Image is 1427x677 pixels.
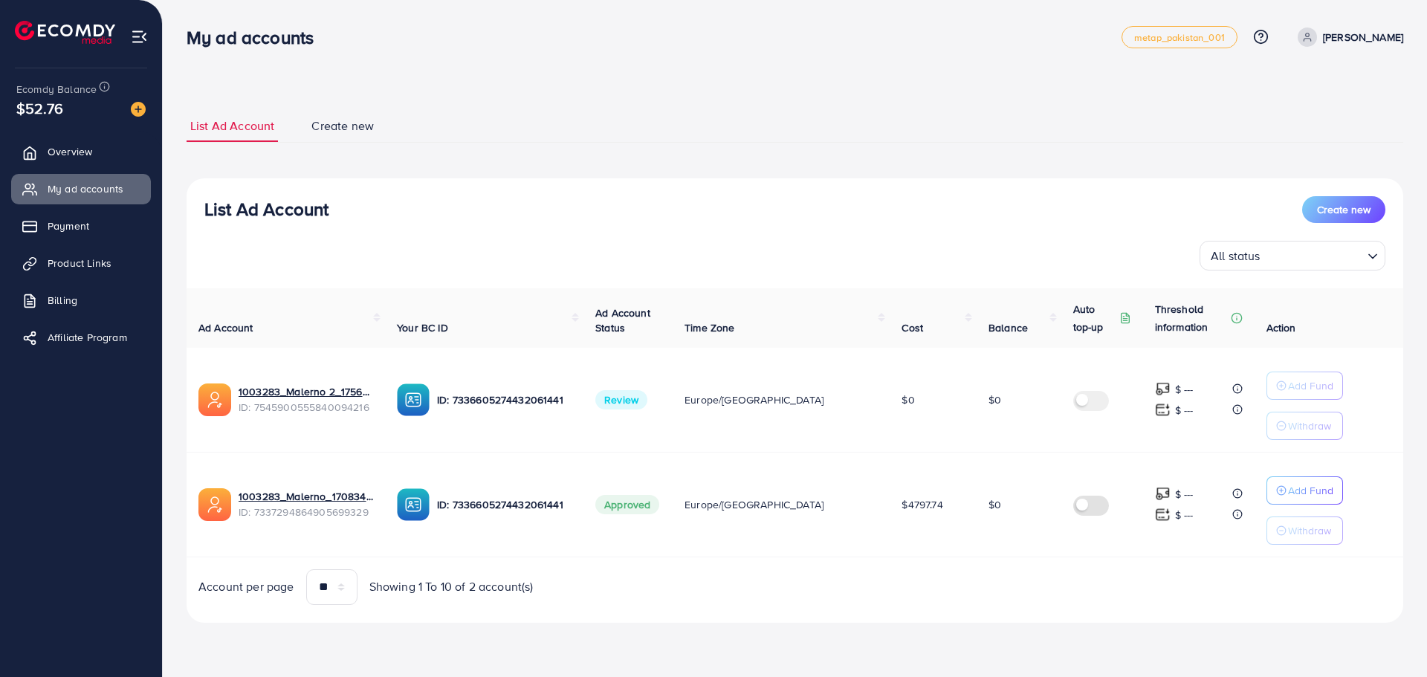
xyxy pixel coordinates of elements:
[1288,377,1333,395] p: Add Fund
[1155,402,1171,418] img: top-up amount
[239,489,373,519] div: <span class='underline'>1003283_Malerno_1708347095877</span></br>7337294864905699329
[595,305,650,335] span: Ad Account Status
[11,285,151,315] a: Billing
[190,117,274,135] span: List Ad Account
[239,505,373,519] span: ID: 7337294864905699329
[1292,27,1403,47] a: [PERSON_NAME]
[1122,26,1237,48] a: metap_pakistan_001
[1073,300,1116,336] p: Auto top-up
[11,174,151,204] a: My ad accounts
[48,181,123,196] span: My ad accounts
[397,320,448,335] span: Your BC ID
[48,144,92,159] span: Overview
[198,578,294,595] span: Account per page
[1288,482,1333,499] p: Add Fund
[204,198,329,220] h3: List Ad Account
[239,489,373,504] a: 1003283_Malerno_1708347095877
[239,384,373,399] a: 1003283_Malerno 2_1756917040219
[369,578,534,595] span: Showing 1 To 10 of 2 account(s)
[685,392,823,407] span: Europe/[GEOGRAPHIC_DATA]
[48,293,77,308] span: Billing
[1155,486,1171,502] img: top-up amount
[1155,381,1171,397] img: top-up amount
[1266,412,1343,440] button: Withdraw
[902,320,923,335] span: Cost
[988,392,1001,407] span: $0
[1155,507,1171,522] img: top-up amount
[11,137,151,166] a: Overview
[48,256,111,271] span: Product Links
[198,488,231,521] img: ic-ads-acc.e4c84228.svg
[988,320,1028,335] span: Balance
[437,496,572,514] p: ID: 7336605274432061441
[198,320,253,335] span: Ad Account
[1175,485,1194,503] p: $ ---
[48,330,127,345] span: Affiliate Program
[988,497,1001,512] span: $0
[1208,245,1263,267] span: All status
[16,82,97,97] span: Ecomdy Balance
[11,248,151,278] a: Product Links
[595,390,647,409] span: Review
[1265,242,1362,267] input: Search for option
[1200,241,1385,271] div: Search for option
[198,383,231,416] img: ic-ads-acc.e4c84228.svg
[437,391,572,409] p: ID: 7336605274432061441
[11,323,151,352] a: Affiliate Program
[1288,417,1331,435] p: Withdraw
[187,27,326,48] h3: My ad accounts
[1288,522,1331,540] p: Withdraw
[1155,300,1228,336] p: Threshold information
[48,218,89,233] span: Payment
[311,117,374,135] span: Create new
[1266,372,1343,400] button: Add Fund
[15,21,115,44] img: logo
[1266,516,1343,545] button: Withdraw
[1175,506,1194,524] p: $ ---
[902,497,942,512] span: $4797.74
[1302,196,1385,223] button: Create new
[131,28,148,45] img: menu
[1317,202,1371,217] span: Create new
[1134,33,1225,42] span: metap_pakistan_001
[397,383,430,416] img: ic-ba-acc.ded83a64.svg
[685,320,734,335] span: Time Zone
[595,495,659,514] span: Approved
[239,400,373,415] span: ID: 7545900555840094216
[1266,320,1296,335] span: Action
[1323,28,1403,46] p: [PERSON_NAME]
[11,211,151,241] a: Payment
[1175,380,1194,398] p: $ ---
[1266,476,1343,505] button: Add Fund
[397,488,430,521] img: ic-ba-acc.ded83a64.svg
[239,384,373,415] div: <span class='underline'>1003283_Malerno 2_1756917040219</span></br>7545900555840094216
[685,497,823,512] span: Europe/[GEOGRAPHIC_DATA]
[16,97,63,119] span: $52.76
[1175,401,1194,419] p: $ ---
[902,392,914,407] span: $0
[131,102,146,117] img: image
